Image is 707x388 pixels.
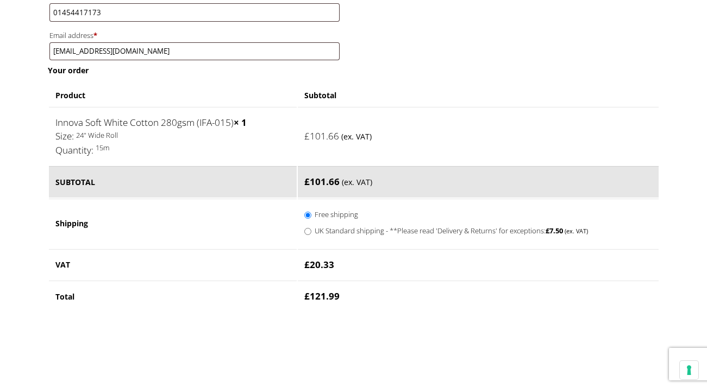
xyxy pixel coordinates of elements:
span: £ [304,130,310,142]
bdi: 7.50 [546,226,563,236]
small: (ex. VAT) [341,131,372,142]
dt: Quantity: [55,143,93,157]
th: Subtotal [298,85,658,106]
th: Shipping [49,199,297,248]
th: Subtotal [49,166,297,198]
bdi: 101.66 [304,175,340,188]
span: £ [304,290,310,302]
span: £ [304,258,310,271]
p: 24" Wide Roll [55,129,291,142]
bdi: 121.99 [304,290,340,302]
bdi: 101.66 [304,130,339,142]
th: VAT [49,249,297,280]
th: Product [49,85,297,106]
span: £ [546,226,549,236]
label: Email address [49,28,340,42]
p: 15m [55,142,291,154]
h3: Your order [48,65,660,75]
small: (ex. VAT) [565,227,588,235]
td: Innova Soft White Cotton 280gsm (IFA-015) [49,107,297,166]
strong: × 1 [234,116,247,129]
iframe: reCAPTCHA [48,326,213,368]
button: Your consent preferences for tracking technologies [680,361,698,379]
bdi: 20.33 [304,258,334,271]
label: Free shipping [315,207,627,220]
label: UK Standard shipping - **Please read 'Delivery & Returns' for exceptions: [315,224,627,237]
span: £ [304,175,310,188]
dt: Size: [55,129,74,143]
th: Total [49,281,297,311]
small: (ex. VAT) [342,177,372,187]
